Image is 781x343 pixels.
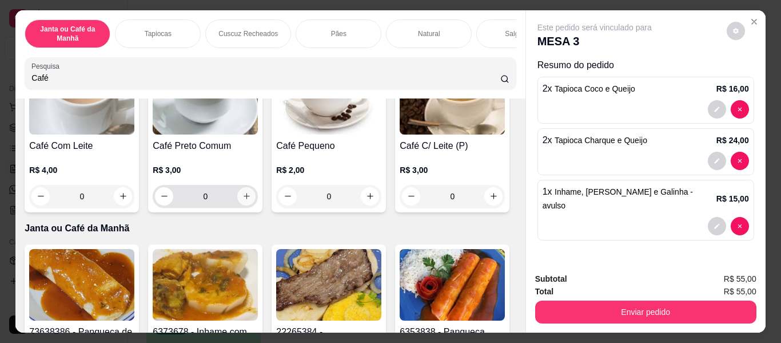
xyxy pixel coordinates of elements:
[361,187,379,206] button: increase-product-quantity
[505,29,533,38] p: Salgados
[276,249,381,321] img: product-image
[724,285,756,298] span: R$ 55,00
[276,164,381,176] p: R$ 2,00
[25,222,516,235] p: Janta ou Café da Manhã
[218,29,278,38] p: Cuscuz Recheados
[400,249,505,321] img: product-image
[155,187,173,206] button: decrease-product-quantity
[484,187,503,206] button: increase-product-quantity
[402,187,420,206] button: decrease-product-quantity
[400,63,505,135] img: product-image
[34,25,101,43] p: Janta ou Café da Manhã
[276,139,381,153] h4: Café Pequeno
[237,187,256,206] button: increase-product-quantity
[29,139,134,153] h4: Café Com Leite
[543,187,693,210] span: Inhame, [PERSON_NAME] e Galinha - avulso
[145,29,172,38] p: Tapiocas
[114,187,132,206] button: increase-product-quantity
[153,164,258,176] p: R$ 3,00
[555,136,647,145] span: Tapioca Charque e Queijo
[716,83,749,94] p: R$ 16,00
[278,187,297,206] button: decrease-product-quantity
[537,22,652,33] p: Este pedido será vinculado para
[708,100,726,119] button: decrease-product-quantity
[535,274,567,283] strong: Subtotal
[331,29,346,38] p: Pães
[724,273,756,285] span: R$ 55,00
[543,133,647,147] p: 2 x
[400,139,505,153] h4: Café C/ Leite (P)
[535,287,553,296] strong: Total
[745,13,763,31] button: Close
[418,29,440,38] p: Natural
[31,187,50,206] button: decrease-product-quantity
[716,193,749,204] p: R$ 15,00
[276,63,381,135] img: product-image
[537,58,754,72] p: Resumo do pedido
[543,82,635,96] p: 2 x
[731,217,749,235] button: decrease-product-quantity
[29,63,134,135] img: product-image
[731,152,749,170] button: decrease-product-quantity
[543,185,716,212] p: 1 x
[555,84,635,93] span: Tapioca Coco e Queijo
[537,33,652,49] p: MESA 3
[29,249,134,321] img: product-image
[708,152,726,170] button: decrease-product-quantity
[29,164,134,176] p: R$ 4,00
[31,61,63,71] label: Pesquisa
[153,139,258,153] h4: Café Preto Comum
[727,22,745,40] button: decrease-product-quantity
[31,72,500,84] input: Pesquisa
[153,249,258,321] img: product-image
[731,100,749,119] button: decrease-product-quantity
[535,301,756,324] button: Enviar pedido
[716,135,749,146] p: R$ 24,00
[153,63,258,135] img: product-image
[708,217,726,235] button: decrease-product-quantity
[400,164,505,176] p: R$ 3,00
